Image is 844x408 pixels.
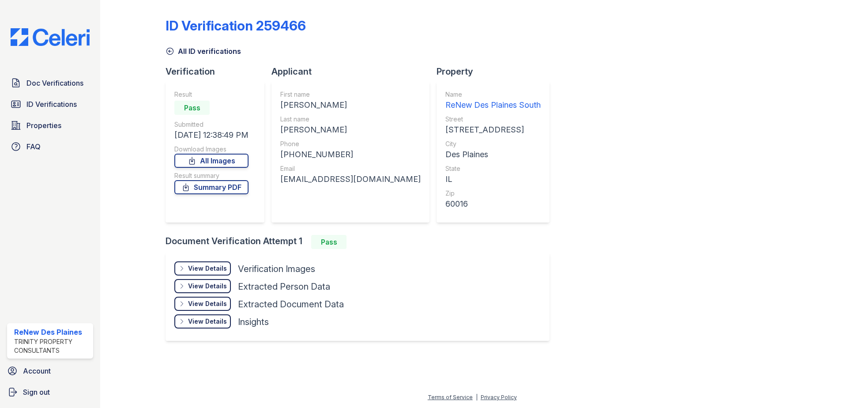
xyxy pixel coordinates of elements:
span: Account [23,366,51,376]
div: 60016 [445,198,541,210]
div: Extracted Person Data [238,280,330,293]
div: Insights [238,316,269,328]
div: Verification [166,65,271,78]
a: All Images [174,154,249,168]
div: Zip [445,189,541,198]
div: | [476,394,478,400]
div: Des Plaines [445,148,541,161]
div: [PERSON_NAME] [280,99,421,111]
div: Pass [174,101,210,115]
a: Name ReNew Des Plaines South [445,90,541,111]
div: Document Verification Attempt 1 [166,235,557,249]
div: Street [445,115,541,124]
div: ID Verification 259466 [166,18,306,34]
div: View Details [188,282,227,291]
div: Pass [311,235,347,249]
div: Download Images [174,145,249,154]
div: City [445,140,541,148]
div: Applicant [271,65,437,78]
a: FAQ [7,138,93,155]
div: ReNew Des Plaines South [445,99,541,111]
div: First name [280,90,421,99]
span: FAQ [26,141,41,152]
div: Last name [280,115,421,124]
div: [DATE] 12:38:49 PM [174,129,249,141]
div: Property [437,65,557,78]
a: Doc Verifications [7,74,93,92]
span: Doc Verifications [26,78,83,88]
div: Result summary [174,171,249,180]
div: [EMAIL_ADDRESS][DOMAIN_NAME] [280,173,421,185]
span: Sign out [23,387,50,397]
a: ID Verifications [7,95,93,113]
span: Properties [26,120,61,131]
div: State [445,164,541,173]
div: View Details [188,317,227,326]
img: CE_Logo_Blue-a8612792a0a2168367f1c8372b55b34899dd931a85d93a1a3d3e32e68fde9ad4.png [4,28,97,46]
div: Result [174,90,249,99]
a: Sign out [4,383,97,401]
div: Verification Images [238,263,315,275]
div: Phone [280,140,421,148]
div: Name [445,90,541,99]
div: IL [445,173,541,185]
a: Summary PDF [174,180,249,194]
div: [PHONE_NUMBER] [280,148,421,161]
span: ID Verifications [26,99,77,110]
div: View Details [188,264,227,273]
div: [STREET_ADDRESS] [445,124,541,136]
div: Submitted [174,120,249,129]
div: Extracted Document Data [238,298,344,310]
div: ReNew Des Plaines [14,327,90,337]
a: Properties [7,117,93,134]
a: Terms of Service [428,394,473,400]
a: Account [4,362,97,380]
div: Trinity Property Consultants [14,337,90,355]
div: Email [280,164,421,173]
a: All ID verifications [166,46,241,57]
a: Privacy Policy [481,394,517,400]
div: [PERSON_NAME] [280,124,421,136]
div: View Details [188,299,227,308]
